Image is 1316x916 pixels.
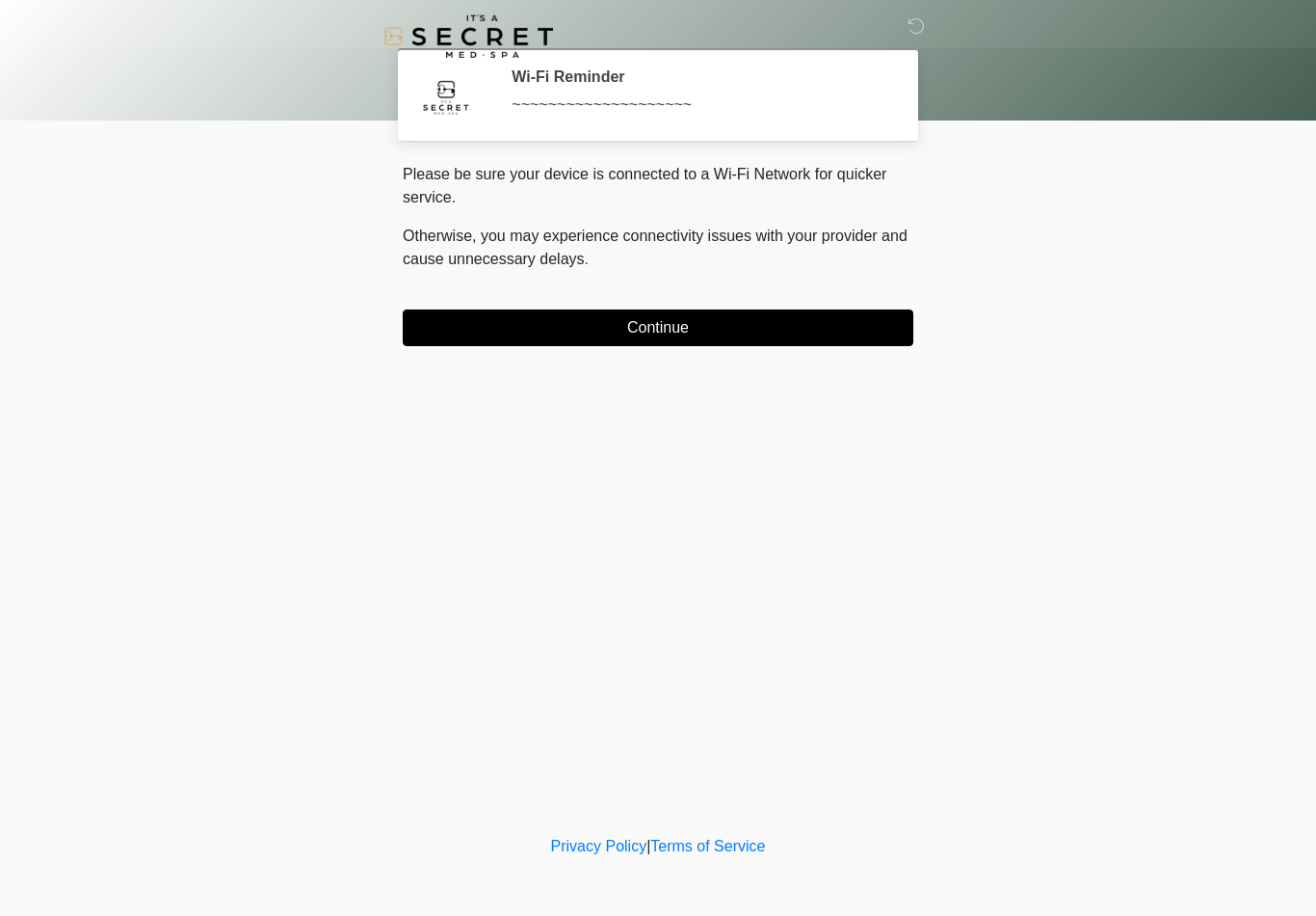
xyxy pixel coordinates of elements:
a: Terms of Service [650,838,765,854]
img: It's A Secret Med Spa Logo [383,14,553,58]
button: Continue [403,310,913,346]
a: Privacy Policy [551,838,647,854]
a: | [646,838,650,854]
span: . [585,251,589,267]
p: Otherwise, you may experience connectivity issues with your provider and cause unnecessary delays [403,225,913,271]
div: ~~~~~~~~~~~~~~~~~~~~ [512,94,884,117]
p: Please be sure your device is connected to a Wi-Fi Network for quicker service. [403,163,913,209]
img: Agent Avatar [417,67,475,125]
h2: Wi-Fi Reminder [512,67,884,86]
